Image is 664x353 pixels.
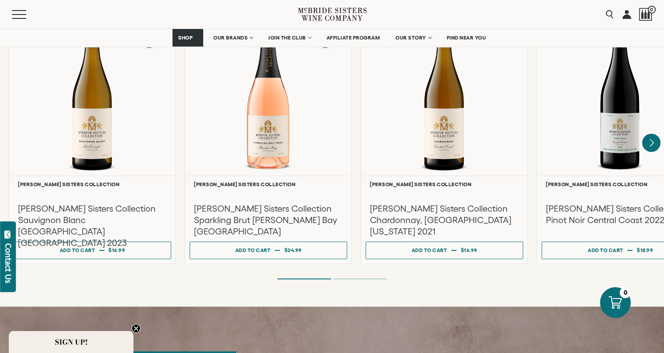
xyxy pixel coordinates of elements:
[648,6,656,14] span: 0
[18,181,167,187] h6: [PERSON_NAME] Sisters Collection
[132,324,140,333] button: Close teaser
[208,29,258,47] a: OUR BRANDS
[12,10,43,19] button: Mobile Menu Trigger
[588,244,623,256] div: Add to cart
[447,35,486,41] span: FIND NEAR YOU
[361,5,528,264] a: White McBride Sisters Collection Chardonnay, Central Coast California [PERSON_NAME] Sisters Colle...
[18,203,167,249] h3: [PERSON_NAME] Sisters Collection Sauvignon Blanc [GEOGRAPHIC_DATA] [GEOGRAPHIC_DATA] 2023
[461,247,477,253] span: $16.99
[441,29,492,47] a: FIND NEAR YOU
[637,247,653,253] span: $18.99
[395,35,426,41] span: OUR STORY
[9,5,176,264] a: White Best Seller McBride Sisters Collection SauvignonBlanc [PERSON_NAME] Sisters Collection [PER...
[172,29,203,47] a: SHOP
[185,5,352,264] a: Pink 92 Points McBride Sisters Collection Sparkling Brut Rose Hawke's Bay NV [PERSON_NAME] Sister...
[9,331,133,353] div: SIGN UP!Close teaser
[284,247,301,253] span: $24.99
[262,29,316,47] a: JOIN THE CLUB
[194,181,343,187] h6: [PERSON_NAME] Sisters Collection
[334,278,387,279] li: Page dot 2
[4,243,13,283] div: Contact Us
[620,287,631,298] div: 0
[370,181,519,187] h6: [PERSON_NAME] Sisters Collection
[366,241,523,259] button: Add to cart $16.99
[321,29,386,47] a: AFFILIATE PROGRAM
[390,29,437,47] a: OUR STORY
[55,337,88,347] span: SIGN UP!
[213,35,248,41] span: OUR BRANDS
[108,247,125,253] span: $16.99
[190,241,347,259] button: Add to cart $24.99
[277,278,331,279] li: Page dot 1
[642,133,660,152] button: Next
[235,244,271,256] div: Add to cart
[60,244,95,256] div: Add to cart
[412,244,447,256] div: Add to cart
[268,35,306,41] span: JOIN THE CLUB
[327,35,380,41] span: AFFILIATE PROGRAM
[370,203,519,237] h3: [PERSON_NAME] Sisters Collection Chardonnay, [GEOGRAPHIC_DATA][US_STATE] 2021
[14,241,171,259] button: Add to cart $16.99
[194,203,343,237] h3: [PERSON_NAME] Sisters Collection Sparkling Brut [PERSON_NAME] Bay [GEOGRAPHIC_DATA]
[178,35,193,41] span: SHOP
